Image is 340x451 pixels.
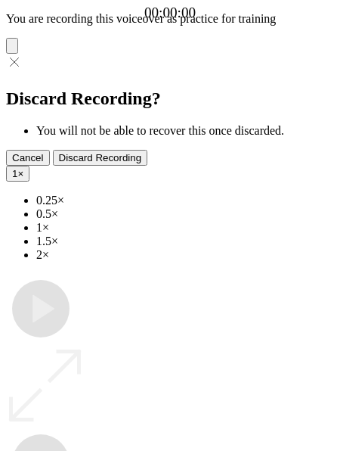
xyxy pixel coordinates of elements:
li: 0.25× [36,194,334,207]
li: 0.5× [36,207,334,221]
li: 1.5× [36,235,334,248]
li: You will not be able to recover this once discarded. [36,124,334,138]
p: You are recording this voiceover as practice for training [6,12,334,26]
li: 1× [36,221,334,235]
button: Cancel [6,150,50,166]
h2: Discard Recording? [6,89,334,109]
button: 1× [6,166,29,182]
button: Discard Recording [53,150,148,166]
span: 1 [12,168,17,179]
li: 2× [36,248,334,262]
a: 00:00:00 [144,5,196,21]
